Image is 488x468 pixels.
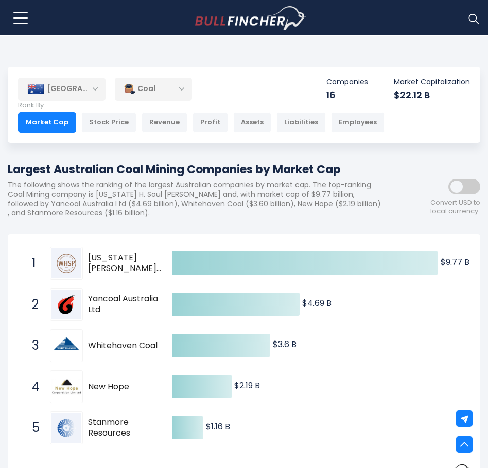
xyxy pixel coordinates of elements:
[394,77,470,86] p: Market Capitalization
[51,379,81,395] img: New Hope
[142,112,187,133] div: Revenue
[27,419,37,437] span: 5
[8,161,388,178] h1: Largest Australian Coal Mining Companies by Market Cap
[81,112,136,133] div: Stock Price
[18,78,106,100] div: [GEOGRAPHIC_DATA]
[88,417,166,439] span: Stanmore Resources
[273,338,297,350] text: $3.6 B
[27,378,37,395] span: 4
[302,297,332,309] text: $4.69 B
[27,337,37,354] span: 3
[51,331,81,361] img: Whitehaven Coal
[88,253,166,274] span: [US_STATE][PERSON_NAME] Soul [PERSON_NAME] and
[206,421,230,433] text: $1.16 B
[27,296,37,313] span: 2
[115,77,192,101] div: Coal
[193,112,228,133] div: Profit
[326,77,368,86] p: Companies
[234,380,260,391] text: $2.19 B
[88,294,166,315] span: Yancoal Australia Ltd
[326,89,368,101] div: 16
[195,6,306,30] img: Bullfincher logo
[233,112,271,133] div: Assets
[8,180,388,218] p: The following shows the ranking of the largest Australian companies by market cap. The top-rankin...
[441,256,469,268] text: $9.77 B
[394,89,470,101] div: $22.12 B
[18,101,385,110] p: Rank By
[331,112,385,133] div: Employees
[18,112,76,133] div: Market Cap
[195,6,306,30] a: Go to homepage
[276,112,326,133] div: Liabilities
[430,199,480,216] span: Convert USD to local currency
[51,248,81,278] img: Washington H. Soul Pattinson and
[27,255,37,272] span: 1
[51,413,81,443] img: Stanmore Resources
[51,290,81,319] img: Yancoal Australia Ltd
[88,340,166,351] span: Whitehaven Coal
[88,382,166,392] span: New Hope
